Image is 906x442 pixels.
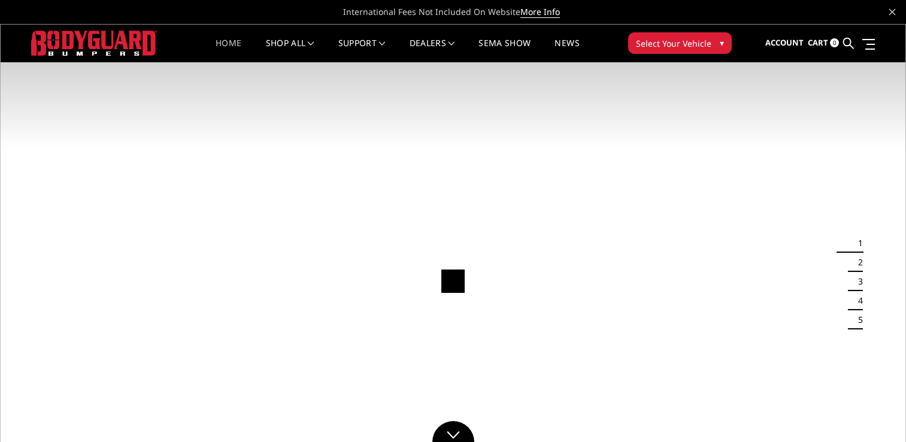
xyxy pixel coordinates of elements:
[628,32,732,54] button: Select Your Vehicle
[720,37,724,49] span: ▾
[432,421,474,442] a: Click to Down
[851,234,863,253] button: 1 of 5
[478,39,531,62] a: SEMA Show
[520,6,560,18] a: More Info
[266,39,314,62] a: shop all
[410,39,455,62] a: Dealers
[338,39,386,62] a: Support
[808,37,828,48] span: Cart
[765,27,804,59] a: Account
[216,39,241,62] a: Home
[851,310,863,329] button: 5 of 5
[636,37,711,50] span: Select Your Vehicle
[765,37,804,48] span: Account
[851,272,863,291] button: 3 of 5
[851,253,863,272] button: 2 of 5
[830,38,839,47] span: 0
[808,27,839,59] a: Cart 0
[554,39,579,62] a: News
[31,31,157,55] img: BODYGUARD BUMPERS
[851,291,863,310] button: 4 of 5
